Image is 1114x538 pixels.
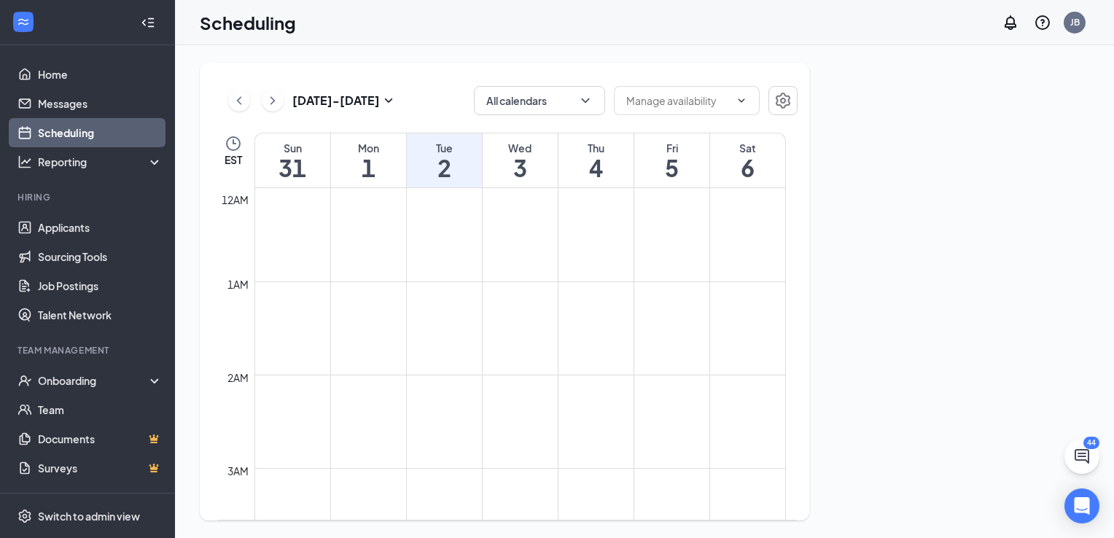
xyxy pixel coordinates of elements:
h1: 4 [558,155,634,180]
div: Sun [255,141,330,155]
svg: QuestionInfo [1034,14,1051,31]
div: Team Management [17,344,160,356]
div: Hiring [17,191,160,203]
div: Sat [710,141,785,155]
div: Mon [331,141,406,155]
div: 3am [225,463,252,479]
a: Applicants [38,213,163,242]
a: Job Postings [38,271,163,300]
svg: ChevronRight [265,92,280,109]
a: August 31, 2025 [255,133,330,187]
a: September 6, 2025 [710,133,785,187]
div: 44 [1083,437,1099,449]
svg: Collapse [141,15,155,30]
div: 12am [219,192,252,208]
svg: Settings [774,92,792,109]
button: ChevronRight [262,90,284,112]
div: Thu [558,141,634,155]
h3: [DATE] - [DATE] [292,93,380,109]
svg: ChatActive [1073,448,1091,465]
svg: ChevronDown [578,93,593,108]
div: 2am [225,370,252,386]
a: Talent Network [38,300,163,330]
div: Reporting [38,155,163,169]
h1: 1 [331,155,406,180]
a: Scheduling [38,118,163,147]
a: DocumentsCrown [38,424,163,453]
a: Home [38,60,163,89]
h1: 5 [634,155,709,180]
svg: Notifications [1002,14,1019,31]
h1: 31 [255,155,330,180]
span: EST [225,152,242,167]
a: SurveysCrown [38,453,163,483]
svg: UserCheck [17,373,32,388]
div: Tue [407,141,482,155]
a: September 5, 2025 [634,133,709,187]
div: Onboarding [38,373,150,388]
svg: ChevronDown [736,95,747,106]
h1: 3 [483,155,558,180]
a: September 3, 2025 [483,133,558,187]
button: Settings [768,86,798,115]
h1: 6 [710,155,785,180]
h1: 2 [407,155,482,180]
button: ChatActive [1064,439,1099,474]
div: Wed [483,141,558,155]
svg: Settings [17,509,32,523]
svg: ChevronLeft [232,92,246,109]
svg: Clock [225,135,242,152]
div: Fri [634,141,709,155]
a: Messages [38,89,163,118]
button: All calendarsChevronDown [474,86,605,115]
svg: Analysis [17,155,32,169]
a: Team [38,395,163,424]
a: September 1, 2025 [331,133,406,187]
svg: WorkstreamLogo [16,15,31,29]
input: Manage availability [626,93,730,109]
div: Switch to admin view [38,509,140,523]
div: JB [1070,16,1080,28]
svg: SmallChevronDown [380,92,397,109]
button: ChevronLeft [228,90,250,112]
div: 1am [225,276,252,292]
div: Open Intercom Messenger [1064,488,1099,523]
a: September 2, 2025 [407,133,482,187]
h1: Scheduling [200,10,296,35]
a: Sourcing Tools [38,242,163,271]
a: September 4, 2025 [558,133,634,187]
